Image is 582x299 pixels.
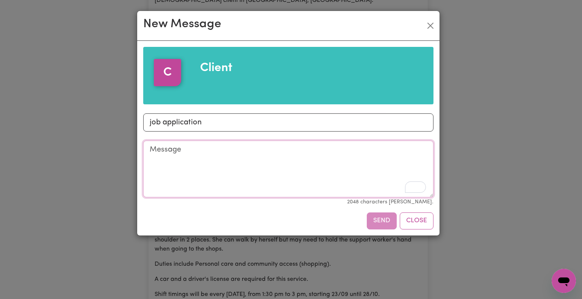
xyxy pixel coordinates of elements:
input: Subject [143,113,433,132]
div: C [154,59,181,86]
button: Close [424,20,436,32]
textarea: To enrich screen reader interactions, please activate Accessibility in Grammarly extension settings [143,141,433,197]
button: Close [400,212,433,229]
small: 2048 characters [PERSON_NAME]. [347,199,433,205]
span: Client [200,62,232,74]
iframe: Button to launch messaging window [552,269,576,293]
h2: New Message [143,17,221,31]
